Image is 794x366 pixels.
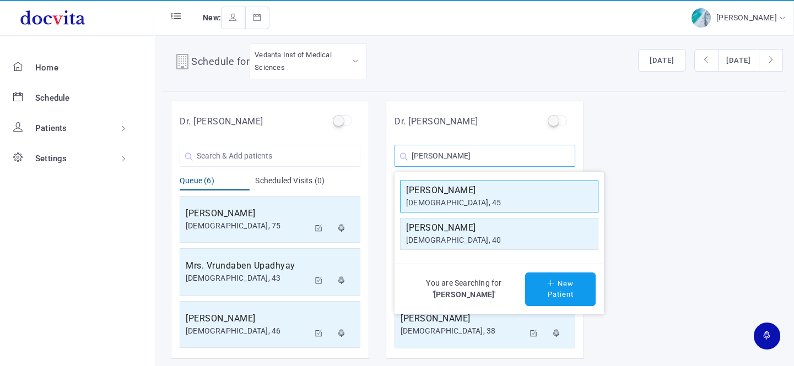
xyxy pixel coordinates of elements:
span: Home [35,63,58,73]
img: img-2.jpg [692,8,711,28]
span: [PERSON_NAME] [434,290,495,299]
div: [DEMOGRAPHIC_DATA], 43 [186,272,309,284]
button: [DATE] [718,49,759,72]
h5: Dr. [PERSON_NAME] [180,115,263,128]
input: Search & Add patients [395,145,575,167]
h5: [PERSON_NAME] [406,221,592,234]
div: [DEMOGRAPHIC_DATA], 38 [401,325,524,337]
div: [DEMOGRAPHIC_DATA], 40 [406,234,592,246]
div: Scheduled Visits (0) [255,175,360,190]
div: Queue (6) [180,175,250,190]
input: Search & Add patients [180,145,360,167]
h5: Dr. [PERSON_NAME] [395,115,478,128]
span: Patients [35,123,67,133]
button: New Patient [525,272,596,306]
span: Settings [35,154,67,163]
h5: Mrs. Vrundaben Upadhyay [186,259,309,272]
button: [DATE] [638,49,686,72]
span: Schedule [35,93,70,103]
h5: [PERSON_NAME] [406,184,592,197]
h5: [PERSON_NAME] [186,312,309,325]
h5: [PERSON_NAME] [401,312,524,325]
span: [PERSON_NAME] [716,13,780,22]
h4: Schedule for [191,54,250,72]
span: New: [203,13,221,22]
div: [DEMOGRAPHIC_DATA], 75 [186,220,309,232]
div: Vedanta Inst of Medical Sciences [255,48,362,74]
div: [DEMOGRAPHIC_DATA], 45 [406,197,592,209]
h5: [PERSON_NAME] [186,207,309,220]
span: You are Searching for ' ' [403,277,525,301]
div: [DEMOGRAPHIC_DATA], 46 [186,325,309,337]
